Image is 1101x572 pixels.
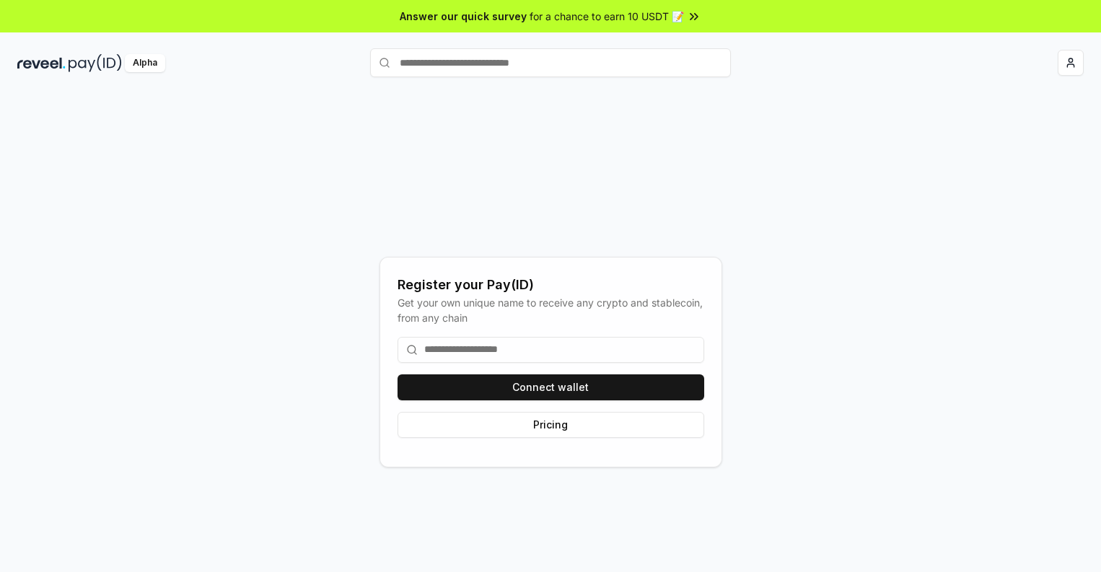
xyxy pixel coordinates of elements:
img: reveel_dark [17,54,66,72]
button: Pricing [398,412,704,438]
button: Connect wallet [398,374,704,400]
div: Alpha [125,54,165,72]
div: Get your own unique name to receive any crypto and stablecoin, from any chain [398,295,704,325]
span: for a chance to earn 10 USDT 📝 [530,9,684,24]
div: Register your Pay(ID) [398,275,704,295]
img: pay_id [69,54,122,72]
span: Answer our quick survey [400,9,527,24]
